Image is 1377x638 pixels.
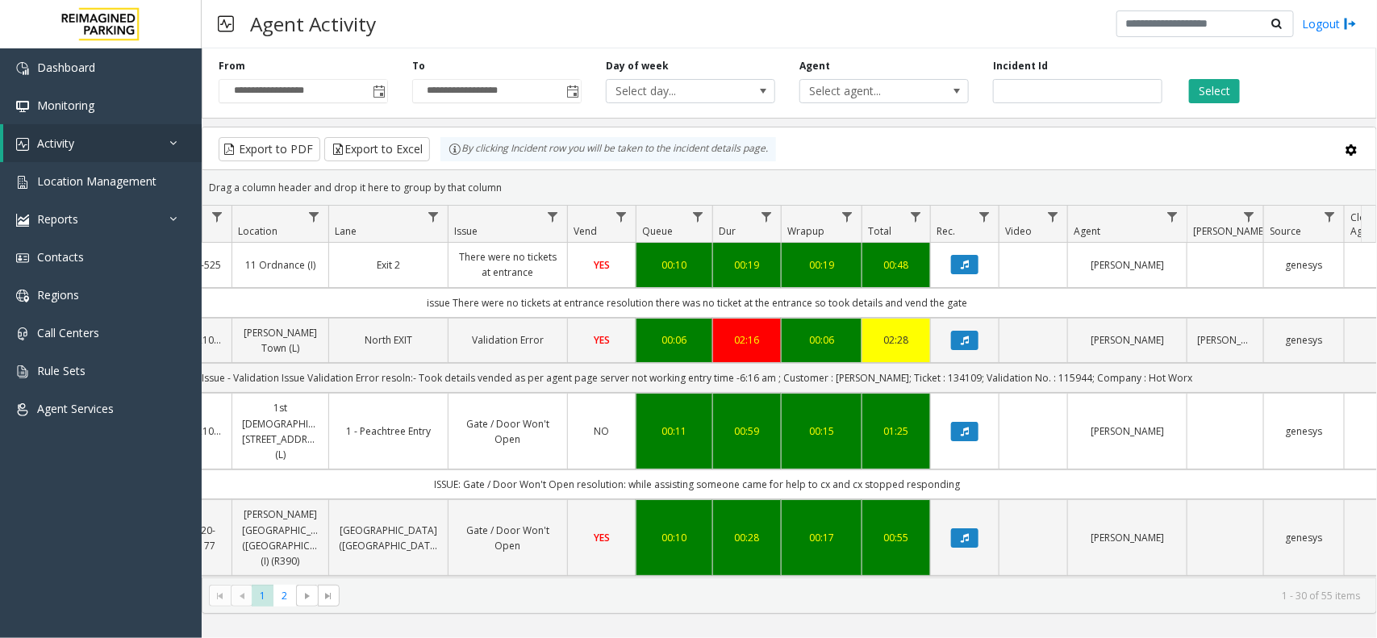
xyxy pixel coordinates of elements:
[3,124,202,162] a: Activity
[578,530,626,545] a: YES
[646,530,703,545] a: 00:10
[872,332,920,348] a: 02:28
[791,332,852,348] a: 00:06
[339,423,438,439] a: 1 - Peachtree Entry
[1078,257,1177,273] a: [PERSON_NAME]
[1274,530,1334,545] a: genesys
[37,401,114,416] span: Agent Services
[339,257,438,273] a: Exit 2
[339,523,438,553] a: [GEOGRAPHIC_DATA] ([GEOGRAPHIC_DATA])
[37,173,156,189] span: Location Management
[16,176,29,189] img: 'icon'
[594,258,610,272] span: YES
[756,206,778,227] a: Dur Filter Menu
[646,257,703,273] a: 00:10
[16,214,29,227] img: 'icon'
[192,257,222,273] a: I9-525
[202,206,1376,578] div: Data table
[339,332,438,348] a: North EXIT
[335,224,357,238] span: Lane
[458,523,557,553] a: Gate / Door Won't Open
[16,365,29,378] img: 'icon'
[324,137,430,161] button: Export to Excel
[578,332,626,348] a: YES
[1270,224,1301,238] span: Source
[242,257,319,273] a: 11 Ordnance (I)
[37,287,79,302] span: Regions
[974,206,995,227] a: Rec. Filter Menu
[16,327,29,340] img: 'icon'
[646,423,703,439] a: 00:11
[458,249,557,280] a: There were no tickets at entrance
[594,333,610,347] span: YES
[1238,206,1260,227] a: Parker Filter Menu
[868,224,891,238] span: Total
[318,585,340,607] span: Go to the last page
[458,332,557,348] a: Validation Error
[723,423,771,439] a: 00:59
[207,206,228,227] a: Lot Filter Menu
[791,530,852,545] a: 00:17
[242,325,319,356] a: [PERSON_NAME] Town (L)
[192,423,222,439] a: L21078200
[218,4,234,44] img: pageIcon
[296,585,318,607] span: Go to the next page
[1005,224,1032,238] span: Video
[16,138,29,151] img: 'icon'
[791,423,852,439] a: 00:15
[454,224,478,238] span: Issue
[16,403,29,416] img: 'icon'
[1274,332,1334,348] a: genesys
[449,143,461,156] img: infoIcon.svg
[1189,79,1240,103] button: Select
[937,224,955,238] span: Rec.
[252,585,273,607] span: Page 1
[458,416,557,447] a: Gate / Door Won't Open
[37,363,86,378] span: Rule Sets
[872,423,920,439] a: 01:25
[273,585,295,607] span: Page 2
[872,257,920,273] a: 00:48
[322,590,335,603] span: Go to the last page
[646,332,703,348] div: 00:06
[1042,206,1064,227] a: Video Filter Menu
[16,100,29,113] img: 'icon'
[37,249,84,265] span: Contacts
[542,206,564,227] a: Issue Filter Menu
[723,257,771,273] div: 00:19
[242,4,384,44] h3: Agent Activity
[791,257,852,273] a: 00:19
[202,173,1376,202] div: Drag a column header and drop it here to group by that column
[1274,423,1334,439] a: genesys
[594,531,610,544] span: YES
[1319,206,1341,227] a: Source Filter Menu
[723,332,771,348] div: 02:16
[412,59,425,73] label: To
[37,60,95,75] span: Dashboard
[16,290,29,302] img: 'icon'
[799,59,830,73] label: Agent
[192,332,222,348] a: L21088000
[16,252,29,265] img: 'icon'
[574,224,597,238] span: Vend
[578,257,626,273] a: YES
[837,206,858,227] a: Wrapup Filter Menu
[563,80,581,102] span: Toggle popup
[349,589,1360,603] kendo-pager-info: 1 - 30 of 55 items
[301,590,314,603] span: Go to the next page
[578,423,626,439] a: NO
[1162,206,1183,227] a: Agent Filter Menu
[1193,224,1266,238] span: [PERSON_NAME]
[719,224,736,238] span: Dur
[37,136,74,151] span: Activity
[993,59,1048,73] label: Incident Id
[872,530,920,545] a: 00:55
